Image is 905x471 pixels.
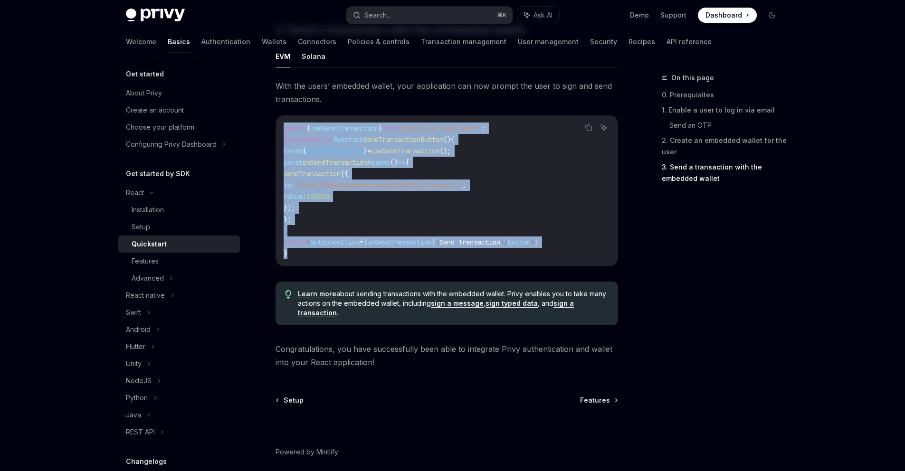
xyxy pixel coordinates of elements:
[276,447,338,457] a: Powered by Mintlify
[367,147,371,155] span: =
[118,253,240,270] a: Features
[382,124,398,132] span: from
[201,30,250,53] a: Authentication
[698,8,757,23] a: Dashboard
[126,409,141,421] div: Java
[284,181,295,189] span: to:
[363,238,367,246] span: {
[481,124,485,132] span: ;
[132,273,164,284] div: Advanced
[379,124,382,132] span: }
[118,201,240,218] a: Installation
[126,290,165,301] div: React native
[284,135,306,144] span: export
[367,158,371,167] span: =
[439,147,451,155] span: ();
[671,72,714,84] span: On this page
[660,10,686,20] a: Support
[580,396,617,405] a: Features
[306,147,363,155] span: sendTransaction
[132,255,159,267] div: Features
[508,238,531,246] span: button
[126,341,145,352] div: Flutter
[451,135,455,144] span: {
[284,147,303,155] span: const
[303,147,306,155] span: {
[298,30,336,53] a: Connectors
[497,11,507,19] span: ⌘ K
[310,238,333,246] span: button
[439,238,500,246] span: Send Transaction
[667,30,712,53] a: API reference
[580,396,610,405] span: Features
[126,139,217,150] div: Configuring Privy Dashboard
[126,307,141,318] div: Swift
[598,122,610,134] button: Ask AI
[363,135,443,144] span: SendTransactionButton
[306,124,310,132] span: {
[306,238,310,246] span: <
[333,135,363,144] span: function
[126,456,167,467] h5: Changelogs
[306,192,329,201] span: 100000
[333,238,360,246] span: onClick
[517,7,559,24] button: Ask AI
[534,238,538,246] span: ;
[262,30,286,53] a: Wallets
[276,79,618,106] span: With the users’ embedded wallet, your application can now prompt the user to sign and send transa...
[276,342,618,369] span: Congratulations, you have successfully been able to integrate Privy authentication and wallet int...
[486,299,538,308] a: sign typed data
[284,158,303,167] span: const
[285,290,292,299] svg: Tip
[341,170,348,178] span: ({
[705,10,742,20] span: Dashboard
[398,124,481,132] span: '@privy-io/react-auth'
[126,392,148,404] div: Python
[126,122,194,133] div: Choose your platform
[662,103,787,118] a: 1. Enable a user to log in via email
[364,9,391,21] div: Search...
[118,85,240,102] a: About Privy
[284,238,306,246] span: return
[284,204,295,212] span: });
[405,158,409,167] span: {
[284,396,304,405] span: Setup
[431,299,484,308] a: sign a message
[371,147,439,155] span: useSendTransaction
[284,170,341,178] span: sendTransaction
[764,8,780,23] button: Toggle dark mode
[284,215,291,224] span: };
[126,324,151,335] div: Android
[118,102,240,119] a: Create an account
[126,187,144,198] div: React
[118,119,240,136] a: Choose your platform
[126,68,164,80] h5: Get started
[398,158,405,167] span: =>
[360,238,363,246] span: =
[346,7,513,24] button: Search...⌘K
[462,181,466,189] span: ,
[118,218,240,235] a: Setup
[662,133,787,160] a: 2. Create an embedded wallet for the user
[298,289,608,318] span: about sending transactions with the embedded wallet. Privy enables you to take many actions on th...
[669,118,787,133] a: Send an OTP
[126,9,185,22] img: dark logo
[582,122,595,134] button: Copy the contents from the code block
[590,30,617,53] a: Security
[302,45,325,67] button: Solana
[531,238,534,246] span: >
[284,249,287,258] span: }
[630,10,649,20] a: Demo
[126,168,190,179] h5: Get started by SDK
[500,238,508,246] span: </
[276,45,290,67] button: EVM
[443,135,451,144] span: ()
[298,290,336,298] a: Learn more
[132,221,150,233] div: Setup
[421,30,506,53] a: Transaction management
[348,30,410,53] a: Policies & controls
[363,147,367,155] span: }
[126,30,156,53] a: Welcome
[276,396,304,405] a: Setup
[284,192,306,201] span: value:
